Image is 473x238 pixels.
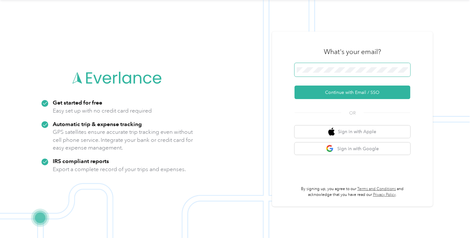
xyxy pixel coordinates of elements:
p: Easy set up with no credit card required [53,107,152,115]
strong: Get started for free [53,99,102,106]
p: By signing up, you agree to our and acknowledge that you have read our . [295,186,410,197]
p: GPS satellites ensure accurate trip tracking even without cell phone service. Integrate your bank... [53,128,193,152]
a: Terms and Conditions [357,187,396,191]
span: OR [341,110,364,116]
button: Continue with Email / SSO [295,86,410,99]
img: apple logo [328,128,335,136]
h3: What's your email? [324,47,381,56]
p: Export a complete record of your trips and expenses. [53,165,186,173]
img: google logo [326,145,334,153]
strong: Automatic trip & expense tracking [53,121,142,127]
strong: IRS compliant reports [53,158,109,164]
button: google logoSign in with Google [295,142,410,155]
button: apple logoSign in with Apple [295,125,410,138]
a: Privacy Policy [373,192,396,197]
